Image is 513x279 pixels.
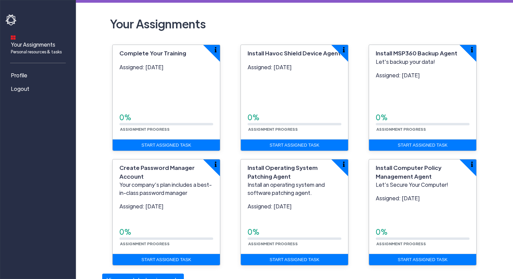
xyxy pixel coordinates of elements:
[11,71,27,79] span: Profile
[343,161,345,167] img: info-icon.svg
[119,202,213,210] p: Assigned: [DATE]
[369,139,476,151] a: Start Assigned Task
[241,254,348,265] a: Start Assigned Task
[248,181,341,197] p: Install an operating system and software patching agent.
[248,227,341,237] div: 0%
[215,47,217,52] img: info-icon.svg
[5,31,73,57] a: Your AssignmentsPersonal resources & tasks
[471,47,473,52] img: info-icon.svg
[376,164,441,180] span: Install Computer Policy Management Agent
[248,164,318,180] span: Install Operating System Patching Agent
[119,181,213,197] p: Your company’s plan includes a best-in-class password manager
[5,82,73,96] a: Logout
[343,47,345,52] img: info-icon.svg
[113,254,220,265] a: Start Assigned Task
[113,139,220,151] a: Start Assigned Task
[119,63,213,71] p: Assigned: [DATE]
[401,206,513,279] iframe: Chat Widget
[376,181,469,189] p: Let’s Secure Your Computer!
[119,227,213,237] div: 0%
[376,58,469,66] p: Let's backup your data!
[369,254,476,265] a: Start Assigned Task
[376,49,457,57] span: Install MSP360 Backup Agent
[215,161,217,167] img: info-icon.svg
[11,41,62,55] span: Your Assignments
[376,71,469,79] p: Assigned: [DATE]
[376,112,469,123] div: 0%
[248,63,341,71] p: Assigned: [DATE]
[248,112,341,123] div: 0%
[376,127,427,131] small: Assignment Progress
[11,35,16,40] img: dashboard-icon.svg
[248,202,341,210] p: Assigned: [DATE]
[107,14,482,34] h2: Your Assignments
[119,127,170,131] small: Assignment Progress
[119,49,186,57] span: Complete Your Training
[5,69,73,82] a: Profile
[5,14,18,26] img: havoc-shield-logo-white.png
[119,241,170,246] small: Assignment Progress
[248,241,298,246] small: Assignment Progress
[248,49,341,57] span: Install Havoc Shield Device Agent
[11,85,29,93] span: Logout
[376,241,427,246] small: Assignment Progress
[376,227,469,237] div: 0%
[119,112,213,123] div: 0%
[119,164,195,180] span: Create Password Manager Account
[241,139,348,151] a: Start Assigned Task
[376,194,469,202] p: Assigned: [DATE]
[248,127,298,131] small: Assignment Progress
[11,49,62,55] span: Personal resources & tasks
[471,161,473,167] img: info-icon.svg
